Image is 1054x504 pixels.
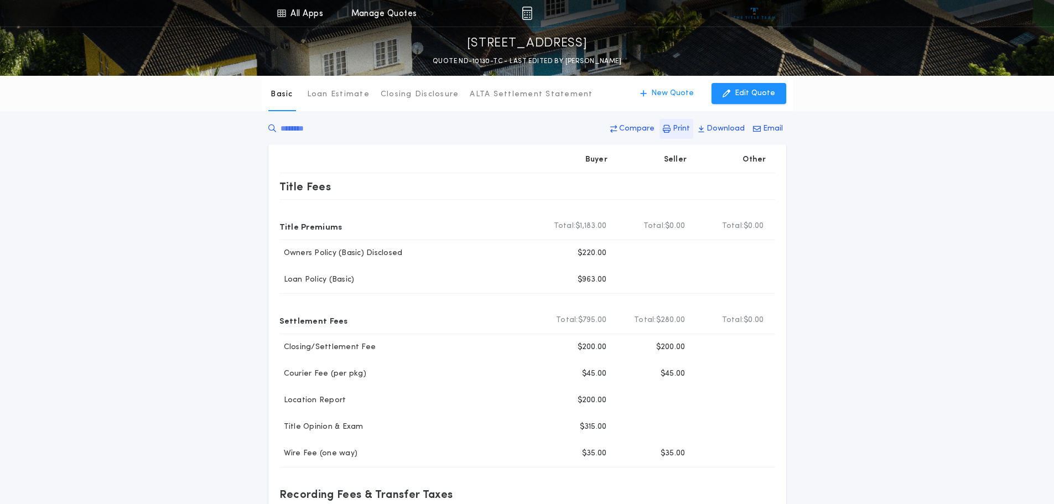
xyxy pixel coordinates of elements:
[271,89,293,100] p: Basic
[279,485,453,503] p: Recording Fees & Transfer Taxes
[585,154,608,165] p: Buyer
[580,422,607,433] p: $315.00
[707,123,745,134] p: Download
[660,119,693,139] button: Print
[279,311,348,329] p: Settlement Fees
[750,119,786,139] button: Email
[763,123,783,134] p: Email
[578,342,607,353] p: $200.00
[578,315,607,326] span: $795.00
[578,274,607,285] p: $963.00
[634,315,656,326] b: Total:
[279,422,364,433] p: Title Opinion & Exam
[629,83,705,104] button: New Quote
[743,154,766,165] p: Other
[556,315,578,326] b: Total:
[279,274,355,285] p: Loan Policy (Basic)
[582,368,607,380] p: $45.00
[467,35,588,53] p: [STREET_ADDRESS]
[307,89,370,100] p: Loan Estimate
[582,448,607,459] p: $35.00
[279,395,346,406] p: Location Report
[651,88,694,99] p: New Quote
[279,448,358,459] p: Wire Fee (one way)
[554,221,576,232] b: Total:
[664,154,687,165] p: Seller
[661,448,686,459] p: $35.00
[279,342,376,353] p: Closing/Settlement Fee
[279,217,342,235] p: Title Premiums
[578,248,607,259] p: $220.00
[607,119,658,139] button: Compare
[279,178,331,195] p: Title Fees
[575,221,606,232] span: $1,183.00
[744,315,764,326] span: $0.00
[695,119,748,139] button: Download
[722,221,744,232] b: Total:
[433,56,621,67] p: QUOTE ND-10130-TC - LAST EDITED BY [PERSON_NAME]
[744,221,764,232] span: $0.00
[665,221,685,232] span: $0.00
[656,315,686,326] span: $280.00
[643,221,666,232] b: Total:
[578,395,607,406] p: $200.00
[619,123,655,134] p: Compare
[522,7,532,20] img: img
[656,342,686,353] p: $200.00
[279,368,366,380] p: Courier Fee (per pkg)
[661,368,686,380] p: $45.00
[712,83,786,104] button: Edit Quote
[470,89,593,100] p: ALTA Settlement Statement
[722,315,744,326] b: Total:
[735,88,775,99] p: Edit Quote
[673,123,690,134] p: Print
[381,89,459,100] p: Closing Disclosure
[279,248,403,259] p: Owners Policy (Basic) Disclosed
[734,8,775,19] img: vs-icon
